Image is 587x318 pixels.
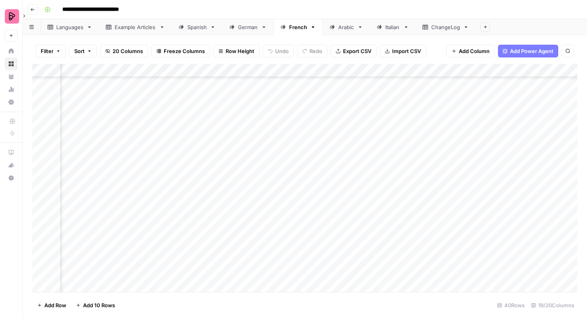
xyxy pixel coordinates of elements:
[41,47,54,55] span: Filter
[164,47,205,55] span: Freeze Columns
[83,301,115,309] span: Add 10 Rows
[41,19,99,35] a: Languages
[44,301,66,309] span: Add Row
[459,47,490,55] span: Add Column
[69,45,97,57] button: Sort
[213,45,260,57] button: Row Height
[71,299,120,312] button: Add 10 Rows
[5,159,17,171] div: What's new?
[99,19,172,35] a: Example Articles
[172,19,222,35] a: Spanish
[343,47,371,55] span: Export CSV
[226,47,254,55] span: Row Height
[5,45,18,57] a: Home
[5,70,18,83] a: Your Data
[5,83,18,96] a: Usage
[370,19,416,35] a: Italian
[297,45,327,57] button: Redo
[494,299,528,312] div: 40 Rows
[56,23,83,31] div: Languages
[5,9,19,24] img: Preply Logo
[416,19,476,35] a: ChangeLog
[331,45,377,57] button: Export CSV
[74,47,85,55] span: Sort
[309,47,322,55] span: Redo
[380,45,426,57] button: Import CSV
[5,57,18,70] a: Browse
[274,19,323,35] a: French
[115,23,156,31] div: Example Articles
[392,47,421,55] span: Import CSV
[431,23,460,31] div: ChangeLog
[498,45,558,57] button: Add Power Agent
[5,96,18,109] a: Settings
[151,45,210,57] button: Freeze Columns
[32,299,71,312] button: Add Row
[528,299,577,312] div: 19/20 Columns
[113,47,143,55] span: 20 Columns
[238,23,258,31] div: German
[187,23,207,31] div: Spanish
[446,45,495,57] button: Add Column
[5,6,18,26] button: Workspace: Preply
[5,159,18,172] button: What's new?
[36,45,66,57] button: Filter
[5,172,18,184] button: Help + Support
[510,47,553,55] span: Add Power Agent
[323,19,370,35] a: Arabic
[385,23,400,31] div: Italian
[338,23,354,31] div: Arabic
[222,19,274,35] a: German
[289,23,307,31] div: French
[263,45,294,57] button: Undo
[100,45,148,57] button: 20 Columns
[275,47,289,55] span: Undo
[5,146,18,159] a: AirOps Academy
